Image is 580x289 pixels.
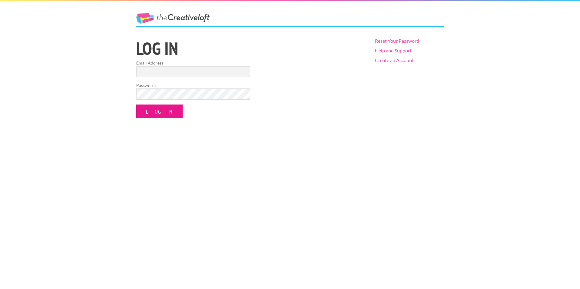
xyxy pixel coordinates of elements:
h1: Log in [136,40,365,57]
a: Help and Support [375,48,412,53]
a: Create an Account [375,57,414,63]
a: The Creative Loft [136,13,210,24]
label: Email Address [136,60,250,66]
a: Reset Your Password [375,38,419,44]
label: Password: [136,82,250,88]
input: Log In [136,105,183,118]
